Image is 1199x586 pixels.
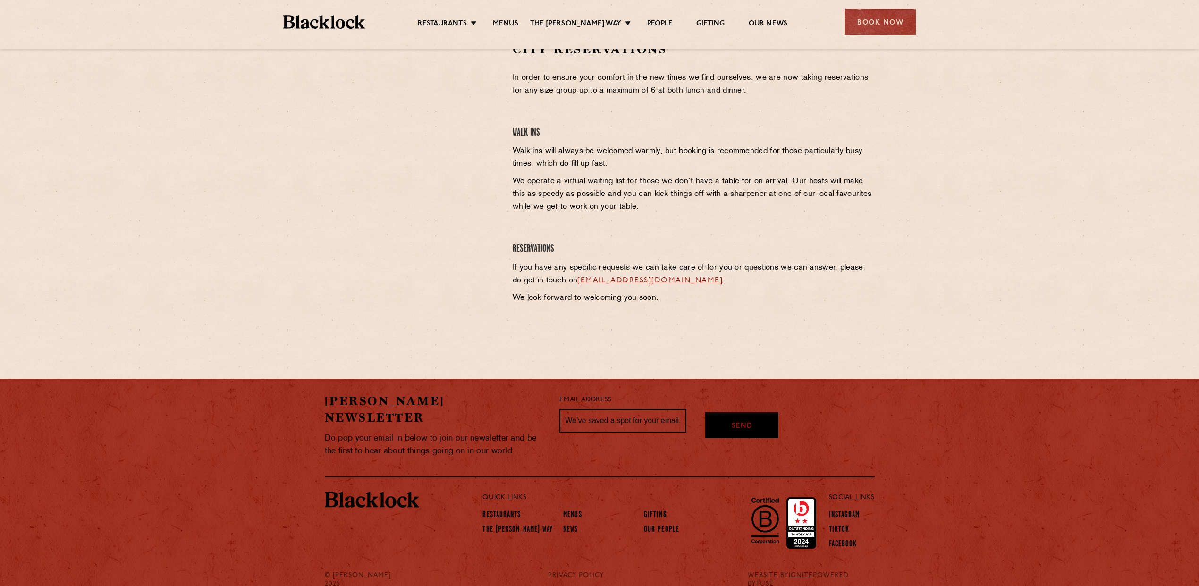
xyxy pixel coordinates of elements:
[325,432,546,458] p: Do pop your email in below to join our newsletter and be the first to hear about things going on ...
[563,510,582,521] a: Menus
[563,525,578,535] a: News
[786,497,816,549] img: Accred_2023_2star.png
[732,421,752,432] span: Send
[559,409,686,433] input: We’ve saved a spot for your email...
[845,9,916,35] div: Book Now
[513,175,875,213] p: We operate a virtual waiting list for those we don’t have a table for on arrival. Our hosts will ...
[577,277,723,284] a: [EMAIL_ADDRESS][DOMAIN_NAME]
[696,19,725,30] a: Gifting
[559,395,611,406] label: Email Address
[482,492,797,504] p: Quick Links
[829,525,850,535] a: TikTok
[513,292,875,305] p: We look forward to welcoming you soon.
[513,127,875,139] h4: Walk Ins
[644,510,667,521] a: Gifting
[647,19,673,30] a: People
[746,492,785,549] img: B-Corp-Logo-Black-RGB.svg
[644,525,679,535] a: Our People
[283,15,365,29] img: BL_Textured_Logo-footer-cropped.svg
[482,525,553,535] a: The [PERSON_NAME] Way
[513,243,875,255] h4: Reservations
[513,72,875,97] p: In order to ensure your comfort in the new times we find ourselves, we are now taking reservation...
[513,262,875,287] p: If you have any specific requests we can take care of for you or questions we can answer, please ...
[789,572,813,579] a: IGNITE
[482,510,521,521] a: Restaurants
[513,145,875,170] p: Walk-ins will always be welcomed warmly, but booking is recommended for those particularly busy t...
[530,19,621,30] a: The [PERSON_NAME] Way
[513,41,875,58] h2: City Reservations
[493,19,518,30] a: Menus
[548,571,604,580] a: PRIVACY POLICY
[829,510,860,521] a: Instagram
[325,393,546,426] h2: [PERSON_NAME] Newsletter
[829,492,875,504] p: Social Links
[829,540,857,550] a: Facebook
[749,19,788,30] a: Our News
[418,19,467,30] a: Restaurants
[359,41,464,183] iframe: OpenTable make booking widget
[325,492,419,508] img: BL_Textured_Logo-footer-cropped.svg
